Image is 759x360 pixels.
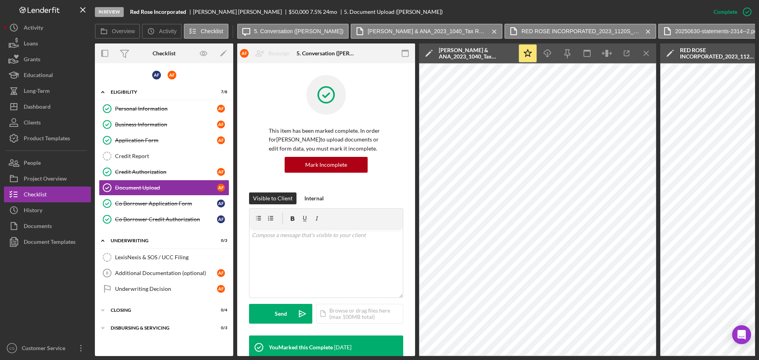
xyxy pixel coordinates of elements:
[4,202,91,218] button: History
[4,155,91,171] button: People
[99,265,229,281] a: 8Additional Documentation (optional)AF
[99,180,229,196] a: Document UploadAF
[368,28,486,34] label: [PERSON_NAME] & ANA_2023_1040_Tax Return.pdf
[9,346,14,351] text: CS
[99,281,229,297] a: Underwriting DecisionAF
[236,45,298,61] button: AFReassign
[153,50,176,57] div: Checklist
[24,202,42,220] div: History
[24,99,51,117] div: Dashboard
[115,216,217,222] div: Co Borrower Credit Authorization
[285,157,368,173] button: Mark Incomplete
[159,28,176,34] label: Activity
[675,28,759,34] label: 20250630-statements-2314--2.pdf
[111,308,208,313] div: Closing
[4,218,91,234] button: Documents
[115,169,217,175] div: Credit Authorization
[115,121,217,128] div: Business Information
[269,126,383,153] p: This item has been marked complete. In order for [PERSON_NAME] to upload documents or edit form d...
[24,130,70,148] div: Product Templates
[4,20,91,36] button: Activity
[213,238,227,243] div: 0 / 3
[4,130,91,146] button: Product Templates
[217,184,225,192] div: A F
[99,164,229,180] a: Credit AuthorizationAF
[168,71,176,79] div: A F
[305,157,347,173] div: Mark Incomplete
[521,28,640,34] label: RED ROSE INCORPORATED_2023_1120S_Tax Return.pdf
[95,24,140,39] button: Overview
[99,249,229,265] a: LexisNexis & SOS / UCC Filing
[95,7,124,17] div: In Review
[296,50,356,57] div: 5. Conversation ([PERSON_NAME])
[111,238,208,243] div: Underwriting
[4,67,91,83] button: Educational
[310,9,322,15] div: 7.5 %
[304,192,324,204] div: Internal
[4,234,91,250] button: Document Templates
[24,234,76,252] div: Document Templates
[213,326,227,330] div: 0 / 3
[680,47,755,60] div: RED ROSE INCORPORATED_2023_1120S_Tax Return.pdf
[217,200,225,207] div: A F
[213,90,227,94] div: 7 / 8
[184,24,228,39] button: Checklist
[269,344,333,351] div: You Marked this Complete
[249,192,296,204] button: Visible to Client
[4,36,91,51] a: Loans
[24,155,41,173] div: People
[4,99,91,115] button: Dashboard
[152,71,161,79] div: A F
[24,51,40,69] div: Grants
[115,254,229,260] div: LexisNexis & SOS / UCC Filing
[24,115,41,132] div: Clients
[130,9,186,15] b: Red Rose Incorporated
[217,136,225,144] div: A F
[268,45,290,61] div: Reassign
[504,24,656,39] button: RED ROSE INCORPORATED_2023_1120S_Tax Return.pdf
[99,211,229,227] a: Co Borrower Credit AuthorizationAF
[24,67,53,85] div: Educational
[249,304,312,324] button: Send
[115,153,229,159] div: Credit Report
[4,187,91,202] button: Checklist
[24,187,47,204] div: Checklist
[344,9,443,15] div: 5. Document Upload ([PERSON_NAME])
[4,340,91,356] button: CSCustomer Service
[115,106,217,112] div: Personal Information
[201,28,223,34] label: Checklist
[714,4,737,20] div: Complete
[4,171,91,187] a: Project Overview
[732,325,751,344] div: Open Intercom Messenger
[24,83,50,101] div: Long-Term
[24,36,38,53] div: Loans
[20,340,71,358] div: Customer Service
[289,8,309,15] span: $50,000
[254,28,344,34] label: 5. Conversation ([PERSON_NAME])
[99,196,229,211] a: Co Borrower Application FormAF
[213,308,227,313] div: 0 / 4
[217,285,225,293] div: A F
[115,270,217,276] div: Additional Documentation (optional)
[111,90,208,94] div: Eligibility
[193,9,289,15] div: [PERSON_NAME] [PERSON_NAME]
[4,115,91,130] button: Clients
[439,47,514,60] div: [PERSON_NAME] & ANA_2023_1040_Tax Return.pdf
[99,132,229,148] a: Application FormAF
[4,51,91,67] button: Grants
[4,83,91,99] a: Long-Term
[240,49,249,58] div: A F
[106,271,108,275] tspan: 8
[217,105,225,113] div: A F
[300,192,328,204] button: Internal
[115,137,217,143] div: Application Form
[24,218,52,236] div: Documents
